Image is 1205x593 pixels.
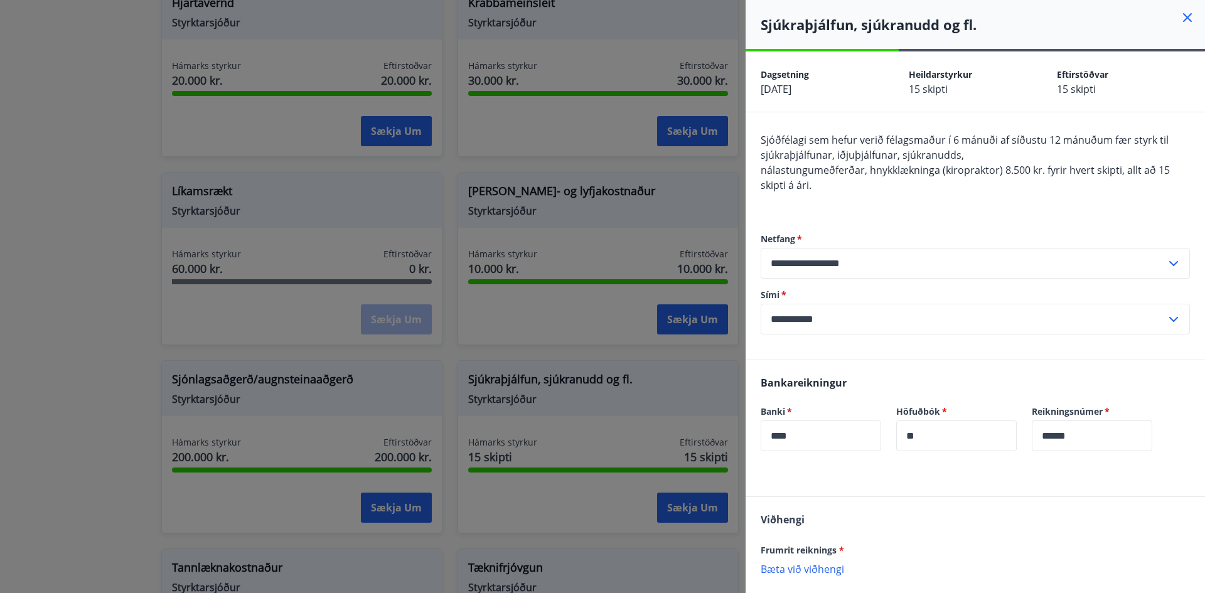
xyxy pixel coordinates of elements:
span: Frumrit reiknings [761,544,844,556]
p: Bæta við viðhengi [761,562,1190,575]
span: 15 skipti [909,82,948,96]
span: [DATE] [761,82,791,96]
label: Höfuðbók [896,405,1017,418]
label: Netfang [761,233,1190,245]
span: Viðhengi [761,513,805,526]
span: Sjóðfélagi sem hefur verið félagsmaður í 6 mánuði af síðustu 12 mánuðum fær styrk til sjúkraþjálf... [761,133,1169,162]
span: nálastungumeðferðar, hnykklækninga (kiropraktor) 8.500 kr. fyrir hvert skipti, allt að 15 skipti ... [761,163,1170,192]
label: Banki [761,405,881,418]
span: 15 skipti [1057,82,1096,96]
h4: Sjúkraþjálfun, sjúkranudd og fl. [761,15,1205,34]
span: Heildarstyrkur [909,68,972,80]
span: Eftirstöðvar [1057,68,1108,80]
span: Bankareikningur [761,376,847,390]
label: Reikningsnúmer [1032,405,1152,418]
label: Sími [761,289,1190,301]
span: Dagsetning [761,68,809,80]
